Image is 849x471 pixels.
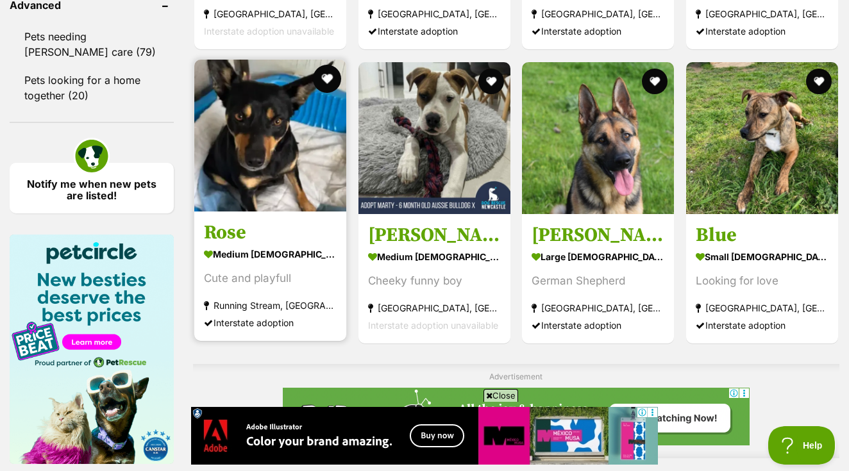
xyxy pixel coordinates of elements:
[368,23,501,40] div: Interstate adoption
[10,235,174,464] img: Pet Circle promo banner
[532,6,664,23] strong: [GEOGRAPHIC_DATA], [GEOGRAPHIC_DATA]
[522,213,674,343] a: [PERSON_NAME] large [DEMOGRAPHIC_DATA] Dog German Shepherd [GEOGRAPHIC_DATA], [GEOGRAPHIC_DATA] I...
[642,69,668,94] button: favourite
[10,67,174,109] a: Pets looking for a home together (20)
[1,1,12,12] img: consumer-privacy-logo.png
[10,23,174,65] a: Pets needing [PERSON_NAME] care (79)
[368,247,501,266] strong: medium [DEMOGRAPHIC_DATA] Dog
[532,272,664,290] div: German Shepherd
[768,426,836,465] iframe: Help Scout Beacon - Open
[204,26,334,37] span: Interstate adoption unavailable
[368,299,501,317] strong: [GEOGRAPHIC_DATA], [GEOGRAPHIC_DATA]
[204,220,337,245] h3: Rose
[204,314,337,331] div: Interstate adoption
[532,247,664,266] strong: large [DEMOGRAPHIC_DATA] Dog
[696,299,828,317] strong: [GEOGRAPHIC_DATA], [GEOGRAPHIC_DATA]
[532,317,664,334] div: Interstate adoption
[696,272,828,290] div: Looking for love
[483,389,518,402] span: Close
[522,62,674,214] img: Flynn - German Shepherd Dog
[10,163,174,213] a: Notify me when new pets are listed!
[191,407,658,465] iframe: Advertisement
[368,272,501,290] div: Cheeky funny boy
[686,62,838,214] img: Blue - Bullmastiff Dog
[204,270,337,287] div: Cute and playfull
[313,65,341,93] button: favourite
[532,299,664,317] strong: [GEOGRAPHIC_DATA], [GEOGRAPHIC_DATA]
[532,223,664,247] h3: [PERSON_NAME]
[204,297,337,314] strong: Running Stream, [GEOGRAPHIC_DATA]
[358,62,510,214] img: Marty - 6 Month Old Aussie Bulldog X - Australian Bulldog
[478,69,503,94] button: favourite
[532,23,664,40] div: Interstate adoption
[194,60,346,211] img: Rose - Australian Kelpie Dog
[204,6,337,23] strong: [GEOGRAPHIC_DATA], [GEOGRAPHIC_DATA]
[696,6,828,23] strong: [GEOGRAPHIC_DATA], [GEOGRAPHIC_DATA]
[696,317,828,334] div: Interstate adoption
[193,364,839,458] div: Advertisement
[696,247,828,266] strong: small [DEMOGRAPHIC_DATA] Dog
[806,69,832,94] button: favourite
[283,388,750,445] iframe: Advertisement
[368,223,501,247] h3: [PERSON_NAME] - [DEMOGRAPHIC_DATA] Aussie Bulldog X
[358,213,510,343] a: [PERSON_NAME] - [DEMOGRAPHIC_DATA] Aussie Bulldog X medium [DEMOGRAPHIC_DATA] Dog Cheeky funny bo...
[368,320,498,331] span: Interstate adoption unavailable
[194,211,346,341] a: Rose medium [DEMOGRAPHIC_DATA] Dog Cute and playfull Running Stream, [GEOGRAPHIC_DATA] Interstate...
[696,223,828,247] h3: Blue
[696,23,828,40] div: Interstate adoption
[204,245,337,263] strong: medium [DEMOGRAPHIC_DATA] Dog
[686,213,838,343] a: Blue small [DEMOGRAPHIC_DATA] Dog Looking for love [GEOGRAPHIC_DATA], [GEOGRAPHIC_DATA] Interstat...
[368,6,501,23] strong: [GEOGRAPHIC_DATA], [GEOGRAPHIC_DATA]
